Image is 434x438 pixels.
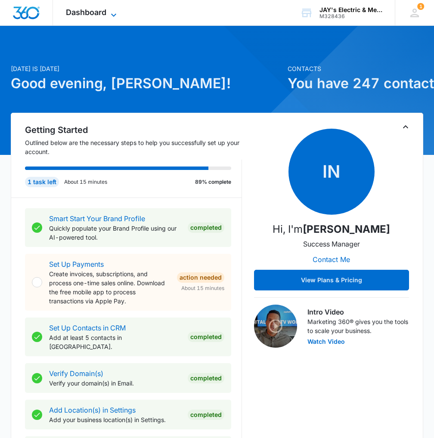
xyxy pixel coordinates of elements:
[49,333,181,351] p: Add at least 5 contacts in [GEOGRAPHIC_DATA].
[25,138,242,156] p: Outlined below are the necessary steps to help you successfully set up your account.
[49,324,126,332] a: Set Up Contacts in CRM
[49,214,145,223] a: Smart Start Your Brand Profile
[188,373,224,383] div: Completed
[254,305,297,348] img: Intro Video
[400,122,411,132] button: Toggle Collapse
[319,6,382,13] div: account name
[181,284,224,292] span: About 15 minutes
[49,379,181,388] p: Verify your domain(s) in Email.
[307,307,409,317] h3: Intro Video
[417,3,424,10] span: 1
[304,249,359,270] button: Contact Me
[195,178,231,186] p: 89% complete
[288,64,423,73] p: Contacts
[25,177,59,187] div: 1 task left
[188,332,224,342] div: Completed
[25,123,242,136] h2: Getting Started
[11,64,282,73] p: [DATE] is [DATE]
[273,222,390,237] p: Hi, I'm
[254,270,409,290] button: View Plans & Pricing
[307,339,345,345] button: Watch Video
[49,369,103,378] a: Verify Domain(s)
[49,269,170,305] p: Create invoices, subscriptions, and process one-time sales online. Download the free mobile app t...
[66,8,106,17] span: Dashboard
[49,224,181,242] p: Quickly populate your Brand Profile using our AI-powered tool.
[11,73,282,94] h1: Good evening, [PERSON_NAME]!
[188,222,224,233] div: Completed
[177,272,224,283] div: Action Needed
[303,239,360,249] p: Success Manager
[49,260,104,268] a: Set Up Payments
[64,178,107,186] p: About 15 minutes
[288,129,375,215] span: IN
[49,415,181,424] p: Add your business location(s) in Settings.
[319,13,382,19] div: account id
[288,73,423,94] h1: You have 247 contacts
[417,3,424,10] div: notifications count
[307,317,409,335] p: Marketing 360® gives you the tools to scale your business.
[49,406,136,414] a: Add Location(s) in Settings
[188,410,224,420] div: Completed
[303,223,390,235] strong: [PERSON_NAME]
